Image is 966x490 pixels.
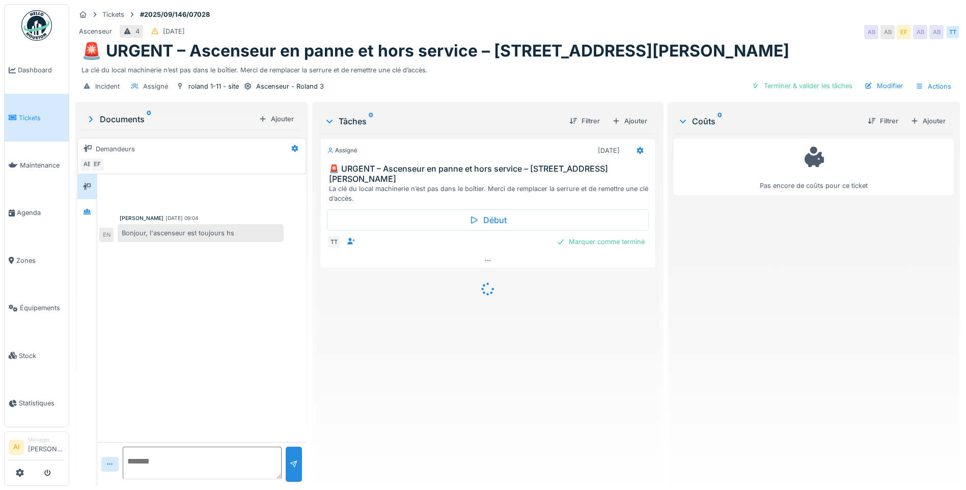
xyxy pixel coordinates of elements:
[608,114,651,128] div: Ajouter
[120,214,163,222] div: [PERSON_NAME]
[80,157,94,172] div: AB
[86,113,255,125] div: Documents
[906,114,950,128] div: Ajouter
[680,143,947,190] div: Pas encore de coûts pour ce ticket
[19,351,65,361] span: Stock
[5,94,69,141] a: Tickets
[147,113,151,125] sup: 0
[28,436,65,444] div: Manager
[9,440,24,455] li: AI
[118,224,284,242] div: Bonjour, l'ascenseur est toujours hs
[19,398,65,408] span: Statistiques
[21,10,52,41] img: Badge_color-CXgf-gQk.svg
[9,436,65,460] a: AI Manager[PERSON_NAME]
[565,114,604,128] div: Filtrer
[327,209,649,231] div: Début
[5,332,69,379] a: Stock
[136,10,214,19] strong: #2025/09/146/07028
[17,208,65,217] span: Agenda
[553,235,649,249] div: Marquer comme terminé
[143,81,168,91] div: Assigné
[5,142,69,189] a: Maintenance
[18,65,65,75] span: Dashboard
[99,228,114,242] div: EN
[20,160,65,170] span: Maintenance
[929,25,944,39] div: AB
[717,115,722,127] sup: 0
[96,144,135,154] div: Demandeurs
[946,25,960,39] div: TT
[327,146,357,155] div: Assigné
[19,113,65,123] span: Tickets
[329,184,651,203] div: La clé du local machinerie n’est pas dans le boîtier. Merci de remplacer la serrure et de remettr...
[748,79,857,93] div: Terminer & valider les tâches
[81,61,954,75] div: La clé du local machinerie n’est pas dans le boîtier. Merci de remplacer la serrure et de remettr...
[861,79,907,93] div: Modifier
[327,235,341,249] div: TT
[678,115,860,127] div: Coûts
[5,284,69,332] a: Équipements
[163,26,185,36] div: [DATE]
[864,114,902,128] div: Filtrer
[369,115,373,127] sup: 0
[5,46,69,94] a: Dashboard
[90,157,104,172] div: EF
[913,25,927,39] div: AB
[79,26,112,36] div: Ascenseur
[5,189,69,236] a: Agenda
[20,303,65,313] span: Équipements
[5,237,69,284] a: Zones
[81,41,789,61] h1: 🚨 URGENT – Ascenseur en panne et hors service – [STREET_ADDRESS][PERSON_NAME]
[95,81,120,91] div: Incident
[864,25,878,39] div: AB
[255,112,298,126] div: Ajouter
[329,164,651,183] h3: 🚨 URGENT – Ascenseur en panne et hors service – [STREET_ADDRESS][PERSON_NAME]
[28,436,65,458] li: [PERSON_NAME]
[897,25,911,39] div: EF
[165,214,199,222] div: [DATE] 09:04
[598,146,620,155] div: [DATE]
[102,10,124,19] div: Tickets
[5,379,69,427] a: Statistiques
[324,115,561,127] div: Tâches
[135,26,140,36] div: 4
[911,79,956,94] div: Actions
[256,81,324,91] div: Ascenseur - Roland 3
[188,81,239,91] div: roland 1-11 - site
[16,256,65,265] span: Zones
[880,25,895,39] div: AB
